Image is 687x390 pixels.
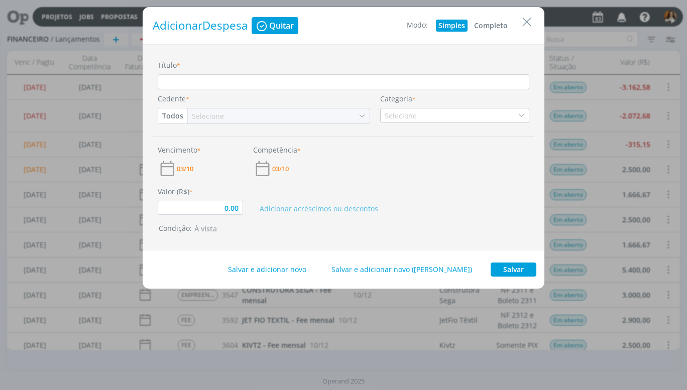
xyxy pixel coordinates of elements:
[202,18,248,33] span: Despesa
[272,166,289,172] span: 03/10
[252,17,298,34] button: Quitar
[436,20,468,32] button: Simples
[158,145,201,155] label: Vencimento
[158,108,187,123] button: Todos
[143,7,544,289] div: dialog
[380,93,416,104] label: Categoria
[519,14,534,30] button: Close
[158,186,193,197] label: Valor (R$)
[253,145,301,155] label: Competência
[153,19,248,33] h1: Adicionar
[188,111,226,121] div: Selecione
[158,60,180,70] label: Título
[159,223,221,233] span: Condição:
[385,110,419,121] div: Selecione
[325,263,479,277] button: Salvar e adicionar novo ([PERSON_NAME])
[472,20,510,32] button: Completo
[158,93,189,104] label: Cedente
[177,166,193,172] span: 03/10
[221,263,313,277] button: Salvar e adicionar novo
[381,110,419,121] div: Selecione
[407,20,428,32] div: Modo:
[192,111,226,121] div: Selecione
[269,22,294,30] span: Quitar
[491,263,536,277] button: Salvar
